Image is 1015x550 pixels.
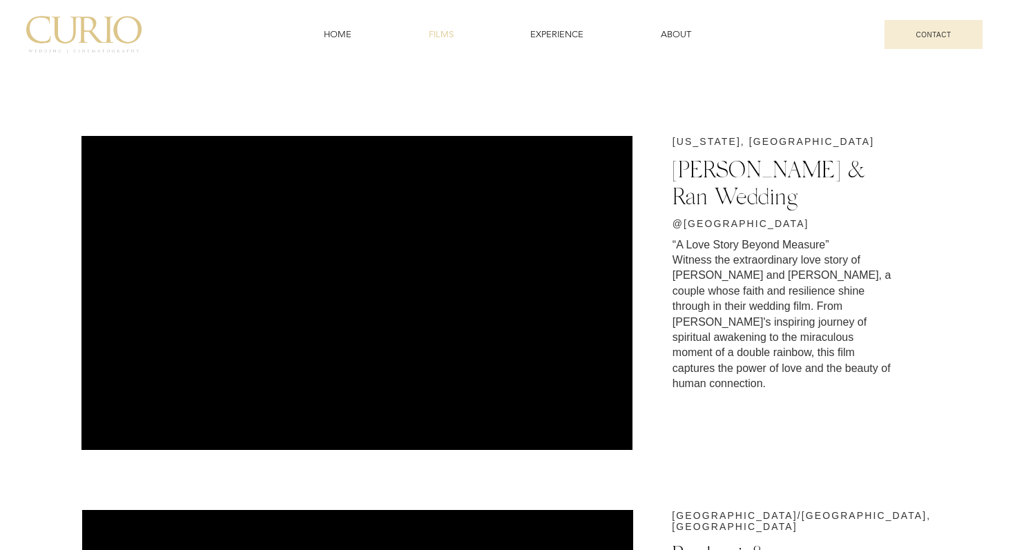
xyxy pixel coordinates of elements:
span: [PERSON_NAME] & Ran Wedding [673,155,865,210]
a: FILMS [393,21,490,48]
span: HOME [324,28,351,41]
span: @[GEOGRAPHIC_DATA] [673,218,809,229]
a: ABOUT [625,21,727,48]
img: C_Logo.png [26,16,142,52]
a: CONTACT [884,20,983,49]
nav: Site [288,21,727,48]
p: [US_STATE], [GEOGRAPHIC_DATA] [673,136,971,147]
span: “A Love Story Beyond Measure” Witness the extraordinary love story of [PERSON_NAME] and [PERSON_N... [673,239,891,390]
a: EXPERIENCE [494,21,619,48]
span: ABOUT [661,28,691,41]
a: HOME [288,21,387,48]
span: EXPERIENCE [530,28,583,41]
div: Your Video Title Video Player [81,136,632,451]
span: CONTACT [916,31,951,39]
span: FILMS [429,28,454,41]
p: [GEOGRAPHIC_DATA]/[GEOGRAPHIC_DATA], [GEOGRAPHIC_DATA] [672,510,970,532]
iframe: Cassidy+Ran Wedding - Director's Cut Highlight @Walnut Creek, California [81,136,632,451]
